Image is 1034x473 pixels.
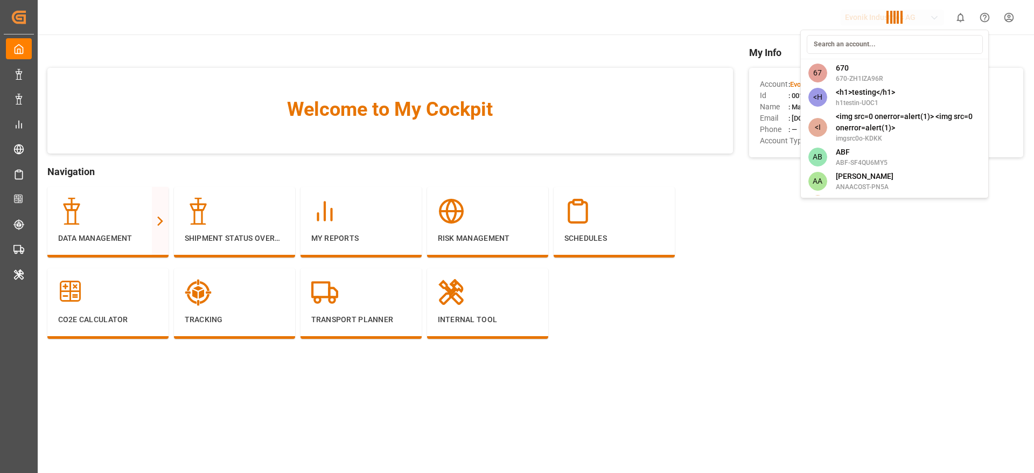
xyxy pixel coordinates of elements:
[564,233,664,244] p: Schedules
[58,314,158,325] p: CO2e Calculator
[760,113,788,124] span: Email
[760,90,788,101] span: Id
[311,314,411,325] p: Transport Planner
[760,124,788,135] span: Phone
[47,164,733,179] span: Navigation
[973,5,997,30] button: Help Center
[760,79,788,90] span: Account
[438,233,537,244] p: Risk Management
[788,126,797,134] span: : —
[788,80,854,88] span: :
[948,5,973,30] button: show 0 new notifications
[185,233,284,244] p: Shipment Status Overview
[749,45,1023,60] span: My Info
[760,101,788,113] span: Name
[788,92,860,100] span: : 0011t000013eqN2AAI
[790,80,854,88] span: Evonik Industries AG
[58,233,158,244] p: Data Management
[807,35,983,54] input: Search an account...
[185,314,284,325] p: Tracking
[311,233,411,244] p: My Reports
[438,314,537,325] p: Internal Tool
[760,135,806,147] span: Account Type
[69,95,711,124] span: Welcome to My Cockpit
[788,103,825,111] span: : Madhu T V
[788,114,958,122] span: : [DOMAIN_NAME][EMAIL_ADDRESS][DOMAIN_NAME]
